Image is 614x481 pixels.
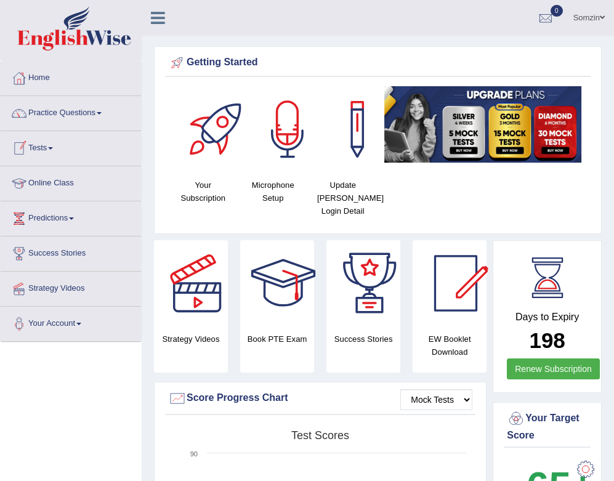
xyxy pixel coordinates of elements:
[413,333,487,358] h4: EW Booklet Download
[1,166,141,197] a: Online Class
[529,328,565,352] b: 198
[291,429,349,442] tspan: Test scores
[1,201,141,232] a: Predictions
[326,333,400,346] h4: Success Stories
[154,333,228,346] h4: Strategy Videos
[507,410,588,443] div: Your Target Score
[507,358,600,379] a: Renew Subscription
[1,236,141,267] a: Success Stories
[190,450,198,458] text: 90
[1,61,141,92] a: Home
[1,96,141,127] a: Practice Questions
[384,86,582,163] img: small5.jpg
[244,179,302,204] h4: Microphone Setup
[168,54,588,72] div: Getting Started
[1,307,141,338] a: Your Account
[314,179,372,217] h4: Update [PERSON_NAME] Login Detail
[174,179,232,204] h4: Your Subscription
[168,389,472,408] div: Score Progress Chart
[1,272,141,302] a: Strategy Videos
[551,5,563,17] span: 0
[1,131,141,162] a: Tests
[240,333,314,346] h4: Book PTE Exam
[507,312,588,323] h4: Days to Expiry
